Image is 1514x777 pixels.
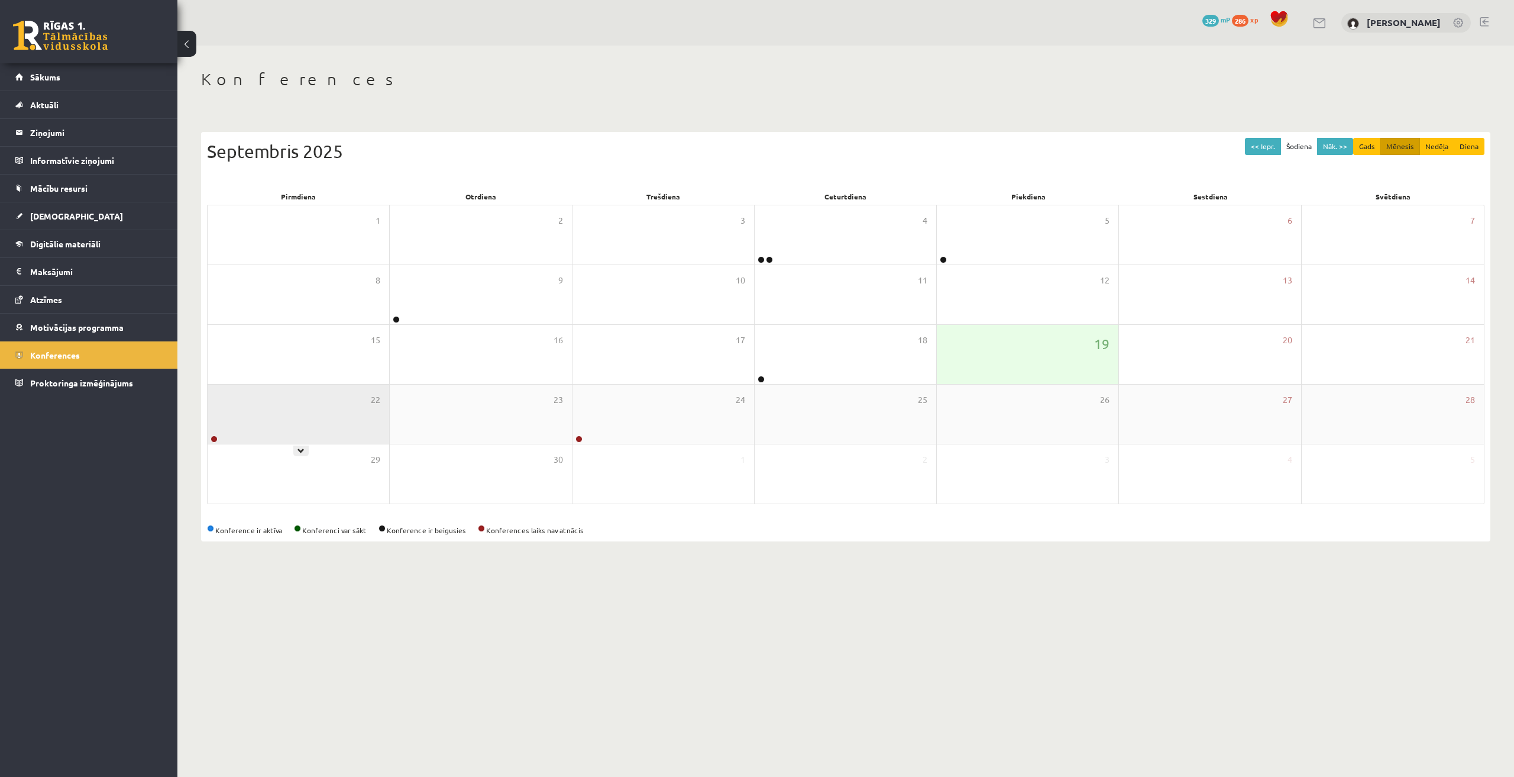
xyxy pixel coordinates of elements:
[1419,138,1454,155] button: Nedēļa
[736,394,745,407] span: 24
[1105,214,1109,227] span: 5
[1280,138,1318,155] button: Šodiena
[1287,214,1292,227] span: 6
[207,138,1484,165] div: Septembris 2025
[30,322,124,333] span: Motivācijas programma
[1232,15,1264,24] a: 286 xp
[1120,188,1302,205] div: Sestdiena
[1353,138,1381,155] button: Gads
[1466,394,1475,407] span: 28
[390,188,572,205] div: Otrdiena
[1232,15,1248,27] span: 286
[15,91,163,118] a: Aktuāli
[1202,15,1230,24] a: 329 mP
[923,214,927,227] span: 4
[1367,17,1441,28] a: [PERSON_NAME]
[572,188,755,205] div: Trešdiena
[15,63,163,91] a: Sākums
[15,147,163,174] a: Informatīvie ziņojumi
[30,378,133,388] span: Proktoringa izmēģinājums
[554,453,563,466] span: 30
[30,72,60,82] span: Sākums
[937,188,1120,205] div: Piekdiena
[1283,334,1292,347] span: 20
[1105,453,1109,466] span: 3
[30,147,163,174] legend: Informatīvie ziņojumi
[15,314,163,341] a: Motivācijas programma
[15,175,163,202] a: Mācību resursi
[558,274,563,287] span: 9
[1380,138,1420,155] button: Mēnesis
[30,211,123,221] span: [DEMOGRAPHIC_DATA]
[554,334,563,347] span: 16
[1470,214,1475,227] span: 7
[736,274,745,287] span: 10
[13,21,108,50] a: Rīgas 1. Tālmācības vidusskola
[30,183,88,194] span: Mācību resursi
[918,334,927,347] span: 18
[30,258,163,285] legend: Maksājumi
[15,286,163,313] a: Atzīmes
[1250,15,1258,24] span: xp
[15,202,163,230] a: [DEMOGRAPHIC_DATA]
[740,453,745,466] span: 1
[1347,18,1359,30] img: Aleksandrs Krutjko
[923,453,927,466] span: 2
[15,369,163,396] a: Proktoringa izmēģinājums
[1100,394,1109,407] span: 26
[918,274,927,287] span: 11
[736,334,745,347] span: 17
[371,394,380,407] span: 22
[201,69,1490,89] h1: Konferences
[371,334,380,347] span: 15
[371,453,380,466] span: 29
[15,230,163,257] a: Digitālie materiāli
[376,274,380,287] span: 8
[755,188,937,205] div: Ceturtdiena
[1202,15,1219,27] span: 329
[1287,453,1292,466] span: 4
[15,258,163,285] a: Maksājumi
[1466,334,1475,347] span: 21
[1470,453,1475,466] span: 5
[1094,334,1109,354] span: 19
[1245,138,1281,155] button: << Iepr.
[740,214,745,227] span: 3
[30,294,62,305] span: Atzīmes
[1221,15,1230,24] span: mP
[30,350,80,360] span: Konferences
[207,188,390,205] div: Pirmdiena
[1283,274,1292,287] span: 13
[554,394,563,407] span: 23
[30,99,59,110] span: Aktuāli
[15,119,163,146] a: Ziņojumi
[1100,274,1109,287] span: 12
[918,394,927,407] span: 25
[207,525,1484,536] div: Konference ir aktīva Konferenci var sākt Konference ir beigusies Konferences laiks nav atnācis
[376,214,380,227] span: 1
[1454,138,1484,155] button: Diena
[15,341,163,369] a: Konferences
[558,214,563,227] span: 2
[30,238,101,249] span: Digitālie materiāli
[1302,188,1484,205] div: Svētdiena
[30,119,163,146] legend: Ziņojumi
[1317,138,1353,155] button: Nāk. >>
[1283,394,1292,407] span: 27
[1466,274,1475,287] span: 14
